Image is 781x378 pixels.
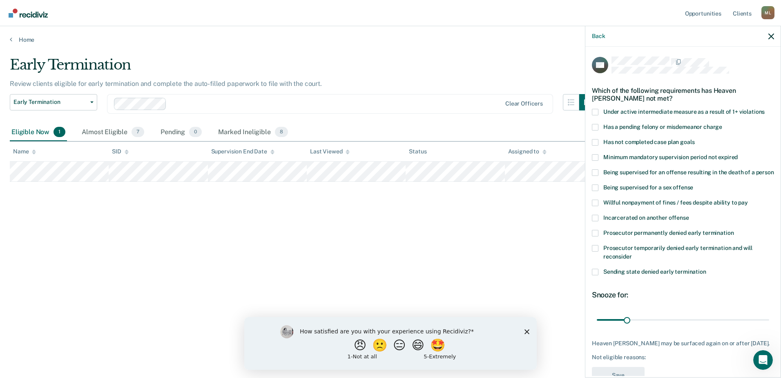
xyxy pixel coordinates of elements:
[603,154,738,160] span: Minimum mandatory supervision period not expired
[10,80,322,88] p: Review clients eligible for early termination and complete the auto-filled paperwork to file with...
[80,124,146,142] div: Almost Eligible
[310,148,350,155] div: Last Viewed
[592,33,605,40] button: Back
[409,148,426,155] div: Status
[275,127,288,137] span: 8
[508,148,547,155] div: Assigned to
[592,340,774,347] div: Heaven [PERSON_NAME] may be surfaced again on or after [DATE].
[244,317,537,370] iframe: Survey by Kim from Recidiviz
[603,184,693,191] span: Being supervised for a sex offense
[9,9,48,18] img: Recidiviz
[603,169,774,175] span: Being supervised for an offense resulting in the death of a person
[505,100,543,107] div: Clear officers
[10,56,596,80] div: Early Termination
[603,124,722,130] span: Has a pending felony or misdemeanor charge
[603,139,694,145] span: Has not completed case plan goals
[761,6,774,19] div: M L
[592,354,774,361] div: Not eligible reasons:
[159,124,203,142] div: Pending
[603,108,765,115] span: Under active intermediate measure as a result of 1+ violations
[603,229,734,236] span: Prosecutor permanently denied early termination
[592,290,774,299] div: Snooze for:
[211,148,274,155] div: Supervision End Date
[54,127,65,137] span: 1
[753,350,773,370] iframe: Intercom live chat
[10,36,771,43] a: Home
[603,245,752,260] span: Prosecutor temporarily denied early termination and will reconsider
[603,214,689,221] span: Incarcerated on another offense
[10,124,67,142] div: Eligible Now
[592,80,774,109] div: Which of the following requirements has Heaven [PERSON_NAME] not met?
[189,127,202,137] span: 0
[216,124,290,142] div: Marked Ineligible
[761,6,774,19] button: Profile dropdown button
[603,268,706,275] span: Sending state denied early termination
[603,199,748,206] span: Willful nonpayment of fines / fees despite ability to pay
[13,99,87,106] span: Early Termination
[112,148,129,155] div: SID
[13,148,36,155] div: Name
[132,127,144,137] span: 7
